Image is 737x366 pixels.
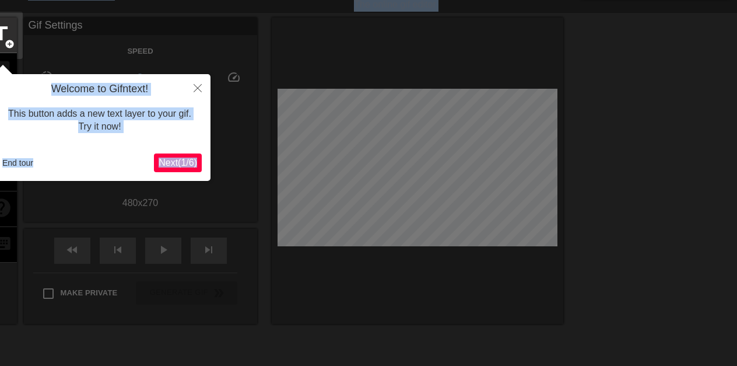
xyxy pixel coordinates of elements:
[159,158,197,168] span: Next ( 1 / 6 )
[154,154,202,172] button: Next
[185,74,210,101] button: Close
